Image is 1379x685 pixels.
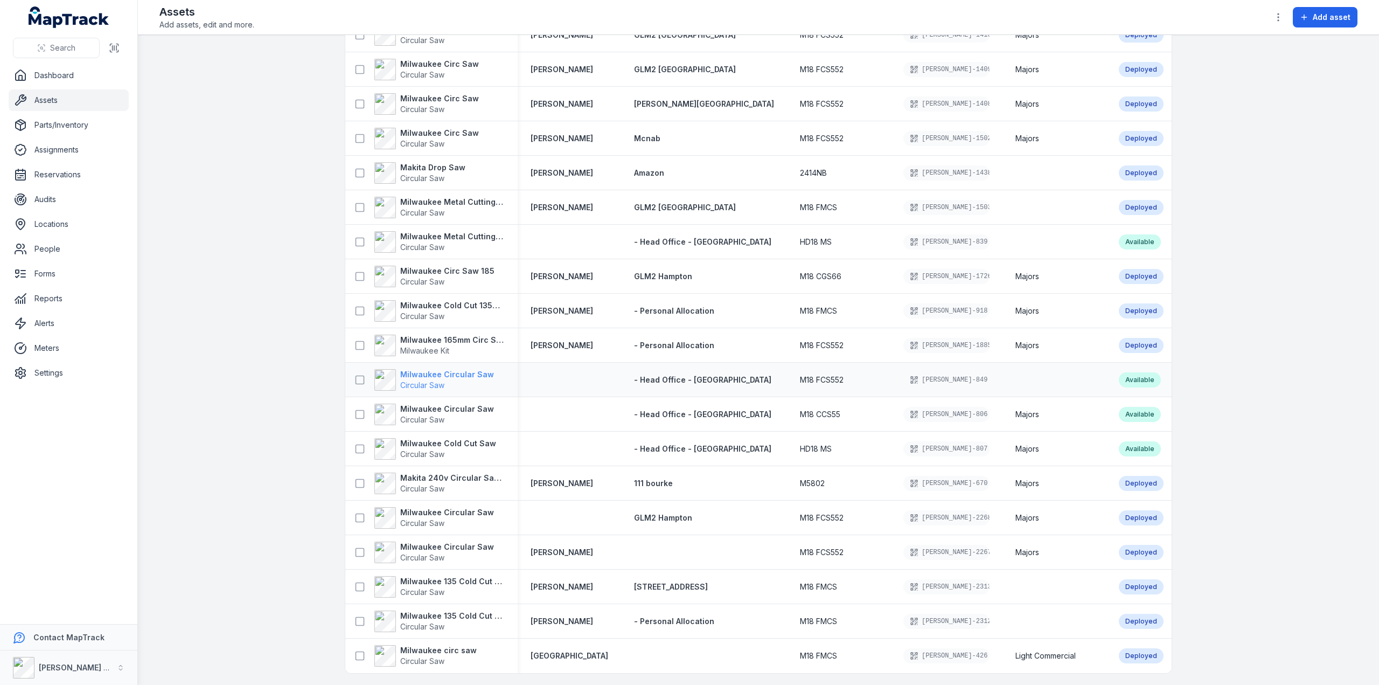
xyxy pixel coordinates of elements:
[634,133,660,144] a: Mcnab
[634,341,714,350] span: - Personal Allocation
[400,70,444,79] span: Circular Saw
[903,648,990,663] div: [PERSON_NAME]-426
[400,346,449,355] span: Milwaukee Kit
[1015,271,1039,282] span: Majors
[634,340,714,351] a: - Personal Allocation
[903,27,990,43] div: [PERSON_NAME]-1410
[531,582,593,592] a: [PERSON_NAME]
[800,478,825,489] span: M5802
[9,313,129,334] a: Alerts
[634,375,771,385] a: - Head Office - [GEOGRAPHIC_DATA]
[1015,513,1039,523] span: Majors
[400,208,444,217] span: Circular Saw
[400,59,479,70] strong: Milwaukee Circ Saw
[1119,545,1164,560] div: Deployed
[634,237,771,247] a: - Head Office - [GEOGRAPHIC_DATA]
[634,513,692,523] a: GLM2 Hampton
[634,64,736,75] a: GLM2 [GEOGRAPHIC_DATA]
[531,30,593,40] a: [PERSON_NAME]
[374,611,505,632] a: Milwaukee 135 Cold Cut SawCircular Saw
[634,306,714,315] span: - Personal Allocation
[9,362,129,384] a: Settings
[800,64,844,75] span: M18 FCS552
[903,510,990,525] div: [PERSON_NAME]-2268
[400,473,505,483] strong: Makita 240v Circular Saw 185mm
[1119,234,1161,250] div: Available
[374,404,494,425] a: Milwaukee Circular SawCircular Saw
[531,168,593,178] a: [PERSON_NAME]
[634,168,664,177] span: Amazon
[374,93,479,115] a: Milwaukee Circ SawCircular Saw
[531,616,593,627] strong: [PERSON_NAME]
[1119,476,1164,491] div: Deployed
[800,651,837,661] span: M18 FMCS
[531,340,593,351] strong: [PERSON_NAME]
[1119,338,1164,353] div: Deployed
[400,484,444,493] span: Circular Saw
[1015,306,1039,316] span: Majors
[634,168,664,178] a: Amazon
[374,369,494,391] a: Milwaukee Circular SawCircular Saw
[1119,372,1161,388] div: Available
[374,438,496,460] a: Milwaukee Cold Cut SawCircular Saw
[400,93,479,104] strong: Milwaukee Circ Saw
[1119,165,1164,181] div: Deployed
[634,99,774,108] span: [PERSON_NAME][GEOGRAPHIC_DATA]
[374,266,495,287] a: Milwaukee Circ Saw 185Circular Saw
[800,306,837,316] span: M18 FMCS
[400,380,444,390] span: Circular Saw
[634,409,771,420] a: - Head Office - [GEOGRAPHIC_DATA]
[531,651,608,661] a: [GEOGRAPHIC_DATA]
[634,203,736,212] span: GLM2 [GEOGRAPHIC_DATA]
[800,409,840,420] span: M18 CCS55
[400,174,444,183] span: Circular Saw
[1015,444,1039,454] span: Majors
[634,616,714,627] a: - Personal Allocation
[903,338,990,353] div: [PERSON_NAME]-1885
[531,202,593,213] a: [PERSON_NAME]
[903,476,990,491] div: [PERSON_NAME]-670
[374,197,505,218] a: Milwaukee Metal Cutting Circ SawCircular Saw
[634,134,660,143] span: Mcnab
[1015,30,1039,40] span: Majors
[29,6,109,28] a: MapTrack
[400,369,494,380] strong: Milwaukee Circular Saw
[531,306,593,316] strong: [PERSON_NAME]
[634,444,771,453] span: - Head Office - [GEOGRAPHIC_DATA]
[50,43,75,53] span: Search
[400,507,494,518] strong: Milwaukee Circular Saw
[903,614,990,629] div: [PERSON_NAME]-2312
[374,576,505,598] a: Milwaukee 135 Cold Cut SawCircular Saw
[400,312,444,321] span: Circular Saw
[800,237,832,247] span: HD18 MS
[1119,96,1164,112] div: Deployed
[9,213,129,235] a: Locations
[374,542,494,563] a: Milwaukee Circular SawCircular Saw
[903,441,990,456] div: [PERSON_NAME]-807
[634,513,692,522] span: GLM2 Hampton
[400,231,505,242] strong: Milwaukee Metal Cutting Saw
[634,202,736,213] a: GLM2 [GEOGRAPHIC_DATA]
[903,200,990,215] div: [PERSON_NAME]-1503
[1313,12,1350,23] span: Add asset
[1119,200,1164,215] div: Deployed
[374,507,494,529] a: Milwaukee Circular SawCircular Saw
[634,478,673,489] a: 111 bourke
[903,407,990,422] div: [PERSON_NAME]-806
[1015,651,1076,661] span: Light Commercial
[531,271,593,282] a: [PERSON_NAME]
[634,237,771,246] span: - Head Office - [GEOGRAPHIC_DATA]
[9,263,129,285] a: Forms
[1015,64,1039,75] span: Majors
[400,542,494,552] strong: Milwaukee Circular Saw
[400,656,444,666] span: Circular Saw
[400,518,444,528] span: Circular Saw
[400,300,505,311] strong: Milwaukee Cold Cut 135mm Metal Saw
[1015,99,1039,109] span: Majors
[531,99,593,109] a: [PERSON_NAME]
[634,30,736,40] a: GLM2 [GEOGRAPHIC_DATA]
